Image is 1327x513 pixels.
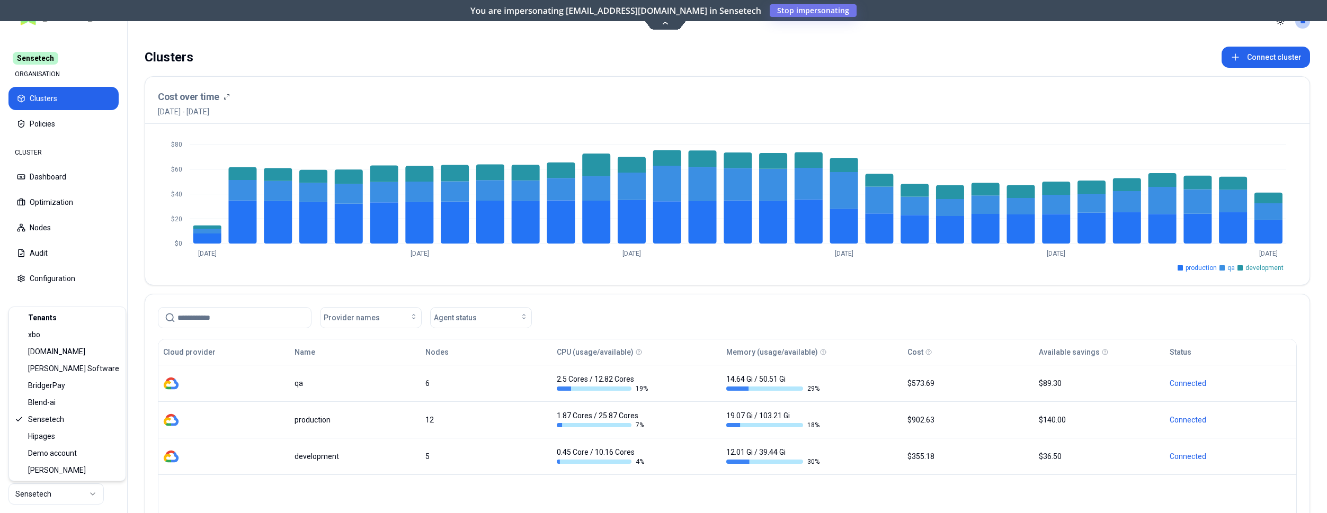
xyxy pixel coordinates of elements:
[28,329,40,340] span: xbo
[28,346,85,357] span: [DOMAIN_NAME]
[11,309,123,326] div: Tenants
[28,465,86,475] span: [PERSON_NAME]
[28,414,64,425] span: Sensetech
[28,363,119,374] span: [PERSON_NAME] Software
[28,397,56,408] span: Blend-ai
[28,380,65,391] span: BridgerPay
[28,431,55,442] span: Hipages
[28,448,77,458] span: Demo account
